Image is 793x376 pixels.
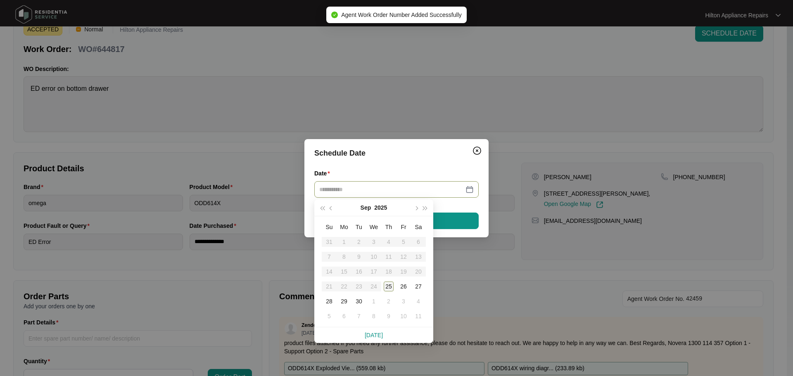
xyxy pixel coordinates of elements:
div: 1 [369,296,379,306]
button: 2025 [374,199,387,216]
th: Fr [396,220,411,234]
td: 2025-10-03 [396,294,411,309]
th: Th [381,220,396,234]
td: 2025-10-09 [381,309,396,324]
button: Close [470,144,484,157]
td: 2025-09-28 [322,294,337,309]
div: 25 [384,281,394,291]
input: Date [319,185,464,194]
span: Agent Work Order Number Added Successfully [341,12,462,18]
div: 27 [413,281,423,291]
button: Sep [361,199,371,216]
th: Su [322,220,337,234]
td: 2025-10-05 [322,309,337,324]
td: 2025-10-06 [337,309,351,324]
td: 2025-09-29 [337,294,351,309]
td: 2025-10-08 [366,309,381,324]
div: 3 [399,296,408,306]
td: 2025-09-30 [351,294,366,309]
a: [DATE] [365,332,383,338]
div: 28 [324,296,334,306]
th: We [366,220,381,234]
td: 2025-10-07 [351,309,366,324]
div: 5 [324,311,334,321]
th: Mo [337,220,351,234]
td: 2025-09-27 [411,279,426,294]
div: 10 [399,311,408,321]
td: 2025-09-25 [381,279,396,294]
div: Schedule Date [314,147,479,159]
span: check-circle [331,12,338,18]
div: 26 [399,281,408,291]
th: Tu [351,220,366,234]
td: 2025-10-04 [411,294,426,309]
div: 9 [384,311,394,321]
div: 30 [354,296,364,306]
div: 7 [354,311,364,321]
img: closeCircle [472,146,482,156]
td: 2025-10-01 [366,294,381,309]
div: 8 [369,311,379,321]
div: 6 [339,311,349,321]
td: 2025-09-26 [396,279,411,294]
td: 2025-10-10 [396,309,411,324]
div: 4 [413,296,423,306]
div: 2 [384,296,394,306]
div: 29 [339,296,349,306]
th: Sa [411,220,426,234]
td: 2025-10-02 [381,294,396,309]
label: Date [314,169,333,177]
div: 11 [413,311,423,321]
td: 2025-10-11 [411,309,426,324]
